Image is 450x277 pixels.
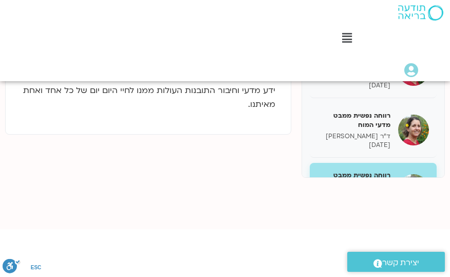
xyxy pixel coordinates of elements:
[317,111,390,130] h5: רווחה נפשית ממבט מדעי המוח
[317,171,390,189] h5: רווחה נפשית ממבט מדעי המוח – קשב
[382,256,419,270] span: יצירת קשר
[398,115,429,145] img: רווחה נפשית ממבט מדעי המוח
[317,132,390,141] p: ד"ר [PERSON_NAME]
[398,5,443,21] img: תודעה בריאה
[398,174,429,205] img: רווחה נפשית ממבט מדעי המוח – קשב
[347,252,445,272] a: יצירת קשר
[317,81,390,90] p: [DATE]
[317,141,390,150] p: [DATE]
